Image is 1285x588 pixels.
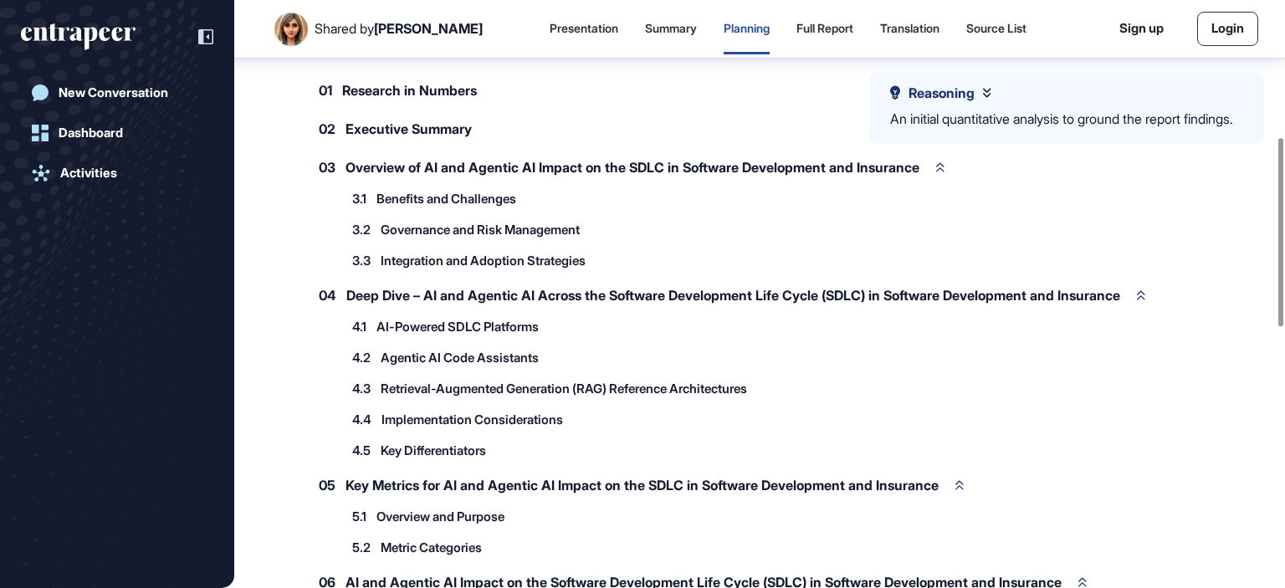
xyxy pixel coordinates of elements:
span: 4.4 [352,413,371,426]
span: Key Metrics for AI and Agentic AI Impact on the SDLC in Software Development and Insurance [346,478,939,492]
div: Planning [724,22,770,36]
span: 03 [319,161,335,174]
span: 5.1 [352,510,366,523]
span: Executive Summary [346,122,472,135]
div: Activities [60,166,117,181]
span: 4.5 [352,444,371,457]
div: Shared by [315,21,483,37]
span: 4.2 [352,351,371,364]
span: Overview of AI and Agentic AI Impact on the SDLC in Software Development and Insurance [346,161,919,174]
span: 4.1 [352,320,366,333]
div: Translation [880,22,939,36]
span: AI-Powered SDLC Platforms [376,320,539,333]
div: An initial quantitative analysis to ground the report findings. [890,109,1233,130]
span: 05 [319,478,335,492]
span: 02 [319,122,335,135]
span: 3.1 [352,192,366,205]
span: Agentic AI Code Assistants [381,351,539,364]
div: Full Report [796,22,853,36]
a: Login [1197,12,1258,46]
a: Sign up [1119,19,1164,38]
span: 5.2 [352,541,371,554]
span: 01 [319,84,332,97]
span: Key Differentiators [381,444,486,457]
div: Dashboard [59,125,123,141]
span: 04 [319,289,336,302]
div: Source List [966,22,1026,36]
span: [PERSON_NAME] [374,20,483,37]
span: Governance and Risk Management [381,223,580,236]
span: Metric Categories [381,541,482,554]
span: Integration and Adoption Strategies [381,254,586,267]
div: entrapeer-logo [21,23,136,50]
div: Summary [645,22,697,36]
span: 4.3 [352,382,371,395]
span: Reasoning [909,85,975,101]
span: Benefits and Challenges [376,192,516,205]
div: New Conversation [59,85,168,100]
span: Overview and Purpose [376,510,504,523]
span: Retrieval-Augmented Generation (RAG) Reference Architectures [381,382,747,395]
span: Research in Numbers [342,84,477,97]
span: Implementation Considerations [381,413,563,426]
img: User Image [274,13,308,46]
span: Deep Dive – AI and Agentic AI Across the Software Development Life Cycle (SDLC) in Software Devel... [346,289,1120,302]
span: 3.3 [352,254,371,267]
span: 3.2 [352,223,371,236]
div: Presentation [550,22,618,36]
